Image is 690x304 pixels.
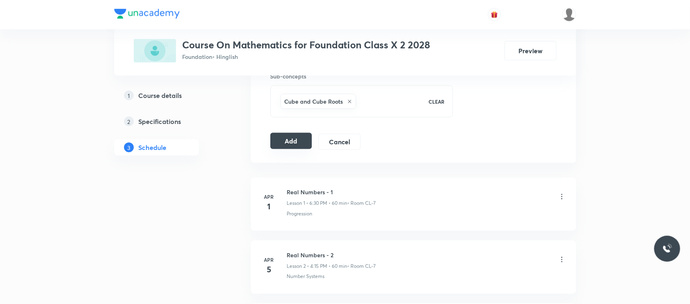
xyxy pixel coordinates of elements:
button: avatar [488,8,501,21]
p: Foundation • Hinglish [183,52,431,61]
p: Lesson 2 • 4:15 PM • 60 min [287,263,348,270]
h6: Apr [261,193,277,200]
p: CLEAR [429,98,444,105]
a: 1Course details [114,87,225,104]
img: avatar [491,11,498,18]
h6: Real Numbers - 2 [287,251,376,259]
img: Dipti [562,8,576,22]
img: ttu [662,244,672,254]
button: Preview [505,41,557,61]
a: Company Logo [114,9,180,21]
img: 4E9E99F6-DF3F-4FDE-AD8F-8D480BD604B0_plus.png [134,39,176,63]
h4: 5 [261,263,277,276]
p: Lesson 1 • 6:30 PM • 60 min [287,200,348,207]
p: Progression [287,210,313,217]
h5: Course details [139,91,182,100]
h5: Specifications [139,117,181,126]
h6: Cube and Cube Roots [285,97,343,106]
p: 3 [124,143,134,152]
img: Company Logo [114,9,180,19]
button: Cancel [318,134,360,150]
h6: Real Numbers - 1 [287,188,376,196]
button: Add [270,133,312,149]
h6: Sub-concepts [270,72,453,80]
h6: Apr [261,256,277,263]
p: • Room CL-7 [348,263,376,270]
a: 2Specifications [114,113,225,130]
h3: Course On Mathematics for Foundation Class X 2 2028 [183,39,431,51]
p: 1 [124,91,134,100]
p: Number Systems [287,273,325,280]
p: 2 [124,117,134,126]
h5: Schedule [139,143,167,152]
p: • Room CL-7 [348,200,376,207]
h4: 1 [261,200,277,213]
